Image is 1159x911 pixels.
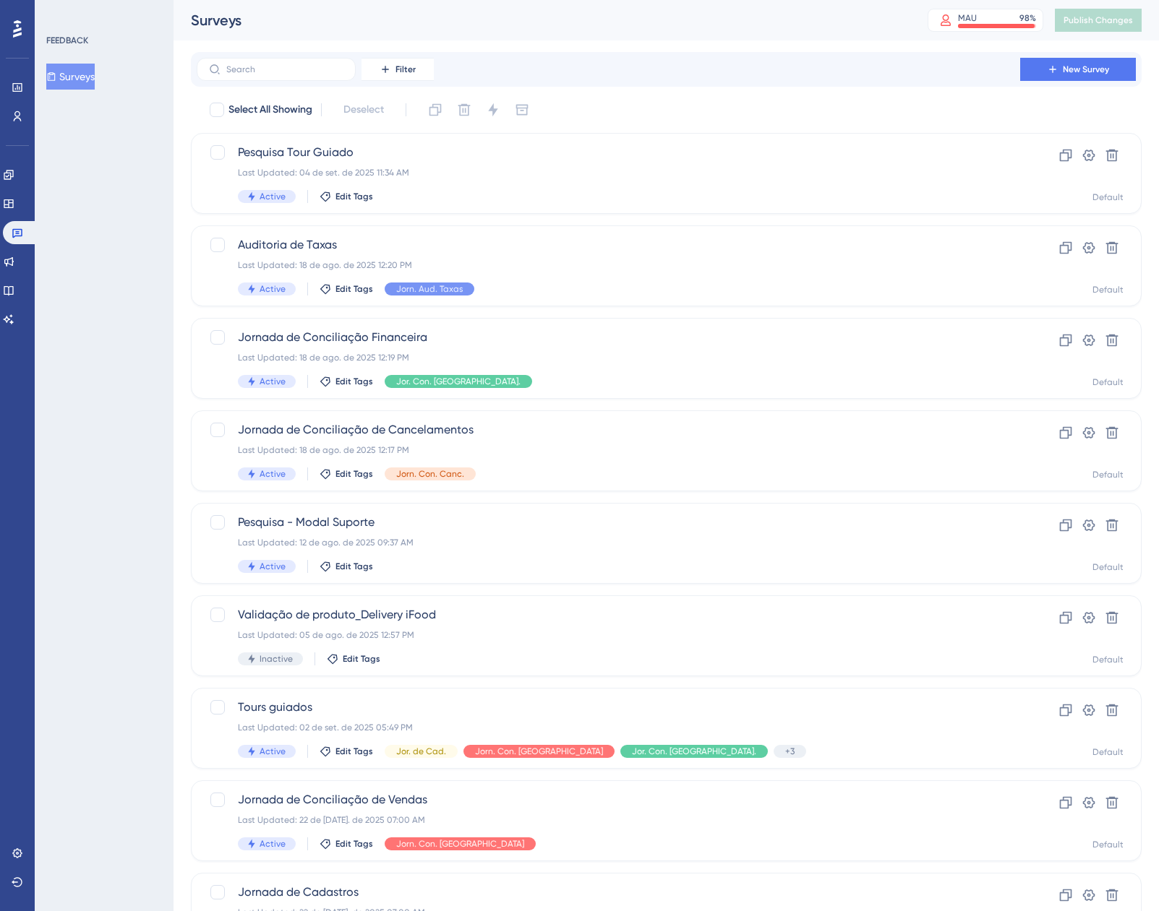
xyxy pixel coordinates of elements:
span: Edit Tags [335,838,373,850]
button: New Survey [1020,58,1136,81]
span: Jorn. Con. [GEOGRAPHIC_DATA] [475,746,603,757]
div: Last Updated: 02 de set. de 2025 05:49 PM [238,722,979,733]
div: Last Updated: 05 de ago. de 2025 12:57 PM [238,629,979,641]
div: Surveys [191,10,891,30]
span: Edit Tags [335,376,373,387]
div: Default [1092,654,1124,665]
span: Jor. Con. [GEOGRAPHIC_DATA]. [396,376,521,387]
span: Inactive [260,653,293,665]
span: Edit Tags [335,283,373,295]
input: Search [226,64,343,74]
span: Jorn. Con. [GEOGRAPHIC_DATA] [396,838,524,850]
button: Edit Tags [320,191,373,202]
div: Last Updated: 12 de ago. de 2025 09:37 AM [238,537,979,548]
span: Select All Showing [228,101,312,118]
span: Edit Tags [335,191,373,202]
span: Active [260,468,286,480]
span: Jornada de Conciliação de Vendas [238,791,979,808]
span: Publish Changes [1064,14,1133,26]
div: Default [1092,469,1124,480]
div: MAU [958,12,977,24]
span: Edit Tags [343,653,380,665]
button: Edit Tags [320,746,373,757]
div: Default [1092,191,1124,203]
span: Pesquisa Tour Guiado [238,144,979,161]
span: Jornada de Conciliação Financeira [238,329,979,346]
div: FEEDBACK [46,35,88,46]
button: Publish Changes [1055,9,1142,32]
div: Last Updated: 18 de ago. de 2025 12:17 PM [238,444,979,456]
span: +3 [785,746,795,757]
span: Jornada de Conciliação de Cancelamentos [238,421,979,439]
span: Active [260,561,286,572]
div: Default [1092,746,1124,758]
span: Deselect [343,101,384,118]
span: Jornada de Cadastros [238,884,979,901]
span: Active [260,191,286,202]
button: Filter [362,58,434,81]
span: Auditoria de Taxas [238,236,979,254]
span: Active [260,283,286,295]
div: Default [1092,839,1124,850]
div: Default [1092,284,1124,295]
div: Last Updated: 18 de ago. de 2025 12:20 PM [238,259,979,271]
span: Tours guiados [238,699,979,716]
button: Surveys [46,64,95,90]
span: Pesquisa - Modal Suporte [238,514,979,531]
div: Last Updated: 04 de set. de 2025 11:34 AM [238,167,979,178]
div: Default [1092,376,1124,388]
div: Last Updated: 22 de [DATE]. de 2025 07:00 AM [238,814,979,826]
span: Edit Tags [335,746,373,757]
div: Default [1092,561,1124,573]
button: Deselect [330,97,397,123]
span: Jor. de Cad. [396,746,446,757]
span: Active [260,746,286,757]
button: Edit Tags [320,838,373,850]
button: Edit Tags [320,561,373,572]
button: Edit Tags [320,468,373,480]
span: Active [260,838,286,850]
div: 98 % [1019,12,1036,24]
span: Validação de produto_Delivery iFood [238,606,979,623]
button: Edit Tags [320,283,373,295]
div: Last Updated: 18 de ago. de 2025 12:19 PM [238,352,979,363]
button: Edit Tags [327,653,380,665]
span: New Survey [1063,64,1109,75]
span: Edit Tags [335,468,373,480]
span: Jorn. Con. Canc. [396,468,464,480]
button: Edit Tags [320,376,373,387]
span: Jorn. Aud. Taxas [396,283,463,295]
span: Jor. Con. [GEOGRAPHIC_DATA]. [632,746,756,757]
span: Filter [395,64,416,75]
span: Edit Tags [335,561,373,572]
span: Active [260,376,286,387]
